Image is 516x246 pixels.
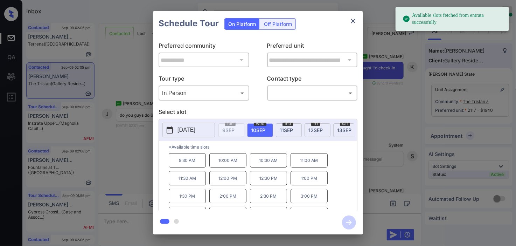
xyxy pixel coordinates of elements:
div: date-select [247,123,273,137]
p: 5:00 PM [291,207,328,221]
p: *Available time slots [169,141,357,153]
p: [DATE] [177,126,195,134]
p: 3:30 PM [169,207,206,221]
div: On Platform [225,19,259,29]
p: Tour type [159,74,249,86]
p: 4:30 PM [250,207,287,221]
p: 4:00 PM [209,207,246,221]
span: 13 SEP [337,127,351,133]
p: Contact type [267,74,358,86]
span: fri [311,122,320,126]
p: 10:30 AM [250,153,287,168]
p: 1:00 PM [291,171,328,185]
span: 10 SEP [251,127,265,133]
p: 11:30 AM [169,171,206,185]
div: Available slots fetched from entrata successfully [403,9,503,29]
p: 9:30 AM [169,153,206,168]
p: 2:00 PM [209,189,246,203]
button: [DATE] [162,123,215,137]
p: 10:00 AM [209,153,246,168]
span: sat [340,122,350,126]
button: close [346,14,360,28]
p: 11:00 AM [291,153,328,168]
p: 12:30 PM [250,171,287,185]
span: 12 SEP [308,127,323,133]
div: In Person [160,87,247,99]
h2: Schedule Tour [153,11,224,36]
span: 11 SEP [280,127,293,133]
p: 3:00 PM [291,189,328,203]
p: Select slot [159,108,357,119]
span: wed [254,122,266,126]
p: 2:30 PM [250,189,287,203]
span: thu [283,122,293,126]
div: date-select [276,123,302,137]
div: Off Platform [260,19,295,29]
p: 12:00 PM [209,171,246,185]
button: btn-next [338,213,360,232]
p: Preferred community [159,41,249,53]
div: date-select [305,123,330,137]
p: 1:30 PM [169,189,206,203]
p: Preferred unit [267,41,358,53]
div: date-select [333,123,359,137]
